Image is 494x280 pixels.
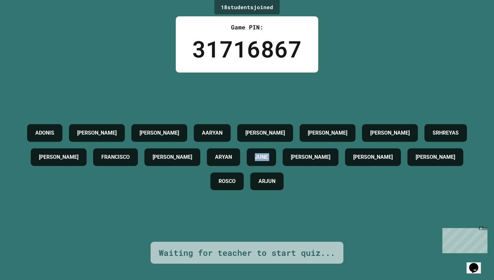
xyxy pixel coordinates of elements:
[3,3,45,41] div: Chat with us now!Close
[192,23,302,32] div: Game PIN:
[153,153,192,161] h4: [PERSON_NAME]
[77,129,117,137] h4: [PERSON_NAME]
[159,247,335,259] div: Waiting for teacher to start quiz...
[433,129,459,137] h4: SRHREYAS
[467,254,487,273] iframe: chat widget
[202,129,222,137] h4: AARYAN
[101,153,130,161] h4: FRANCISCO
[255,153,268,161] h4: JUNE
[35,129,54,137] h4: ADONIS
[258,177,275,185] h4: ARJUN
[245,129,285,137] h4: [PERSON_NAME]
[440,225,487,253] iframe: chat widget
[353,153,393,161] h4: [PERSON_NAME]
[140,129,179,137] h4: [PERSON_NAME]
[192,32,302,66] div: 31716867
[416,153,455,161] h4: [PERSON_NAME]
[308,129,347,137] h4: [PERSON_NAME]
[291,153,330,161] h4: [PERSON_NAME]
[215,153,232,161] h4: ARYAN
[219,177,236,185] h4: ROSCO
[370,129,410,137] h4: [PERSON_NAME]
[39,153,78,161] h4: [PERSON_NAME]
